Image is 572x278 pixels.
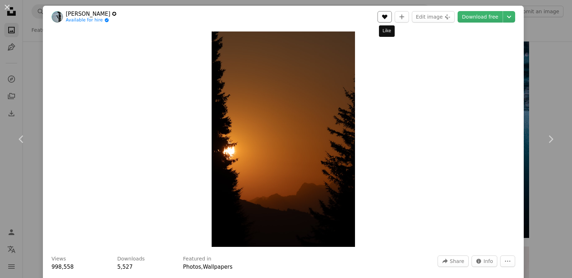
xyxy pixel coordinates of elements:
a: Next [529,105,572,174]
img: Silhouette of trees against an orange sunset sky. [212,31,355,247]
span: 5,527 [117,264,133,270]
h3: Views [51,255,66,263]
a: Photos [183,264,201,270]
button: Like [378,11,392,23]
button: Edit image [412,11,455,23]
button: Share this image [438,255,468,267]
span: 998,558 [51,264,74,270]
button: Stats about this image [472,255,498,267]
button: Zoom in on this image [212,31,355,247]
img: Go to Ahmet Yüksek ✪'s profile [51,11,63,23]
span: , [201,264,203,270]
a: Download free [458,11,503,23]
h3: Featured in [183,255,211,263]
h3: Downloads [117,255,145,263]
button: Add to Collection [395,11,409,23]
div: Like [379,25,395,37]
span: Info [484,256,493,267]
a: [PERSON_NAME] ✪ [66,10,117,18]
button: More Actions [500,255,515,267]
a: Available for hire [66,18,117,23]
button: Choose download size [503,11,515,23]
span: Share [450,256,464,267]
a: Wallpapers [203,264,232,270]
